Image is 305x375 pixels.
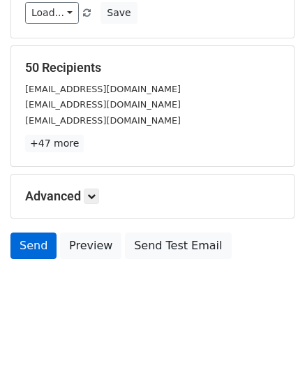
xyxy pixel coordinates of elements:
[125,233,231,259] a: Send Test Email
[235,308,305,375] iframe: Chat Widget
[25,2,79,24] a: Load...
[25,135,84,152] a: +47 more
[25,60,280,75] h5: 50 Recipients
[25,189,280,204] h5: Advanced
[25,84,181,94] small: [EMAIL_ADDRESS][DOMAIN_NAME]
[25,99,181,110] small: [EMAIL_ADDRESS][DOMAIN_NAME]
[101,2,137,24] button: Save
[25,115,181,126] small: [EMAIL_ADDRESS][DOMAIN_NAME]
[10,233,57,259] a: Send
[60,233,121,259] a: Preview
